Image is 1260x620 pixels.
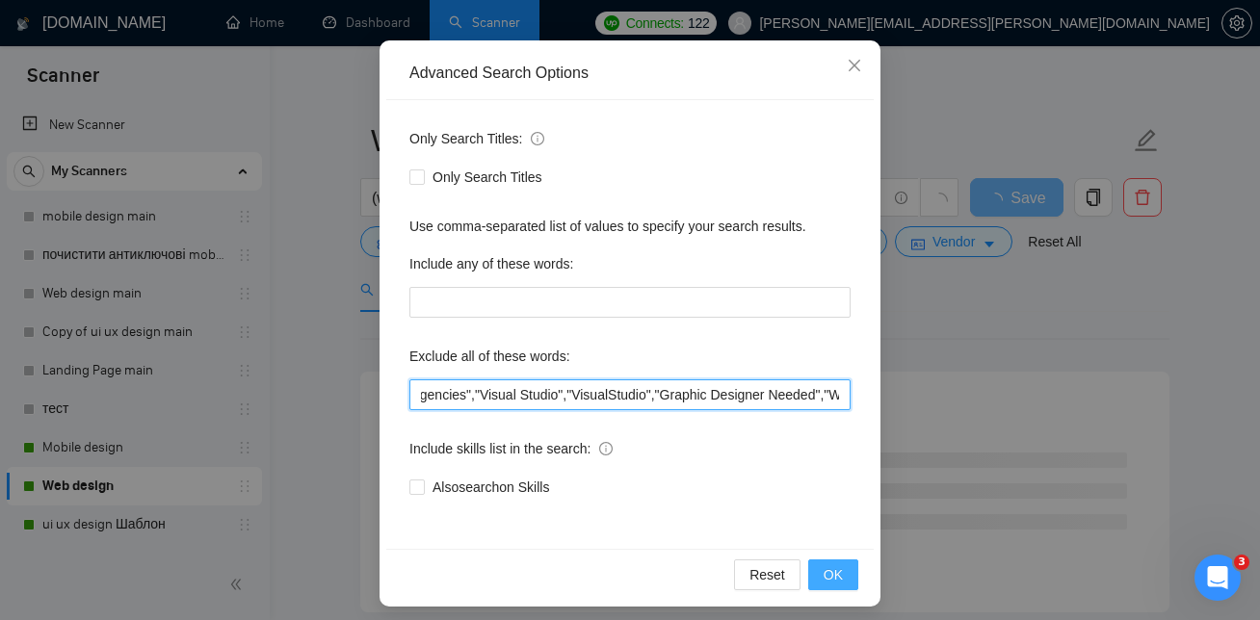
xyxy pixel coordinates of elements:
[409,248,573,279] label: Include any of these words:
[409,63,851,84] div: Advanced Search Options
[425,167,550,188] span: Only Search Titles
[1194,555,1241,601] iframe: Intercom live chat
[425,477,557,498] span: Also search on Skills
[531,132,544,145] span: info-circle
[599,442,613,455] span: info-circle
[828,40,880,92] button: Close
[1234,555,1249,570] span: 3
[824,564,843,585] span: OK
[409,128,544,149] span: Only Search Titles:
[847,58,862,73] span: close
[808,559,858,590] button: OK
[409,438,613,459] span: Include skills list in the search:
[734,559,801,590] button: Reset
[409,341,570,372] label: Exclude all of these words:
[409,216,851,237] div: Use comma-separated list of values to specify your search results.
[749,564,785,585] span: Reset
